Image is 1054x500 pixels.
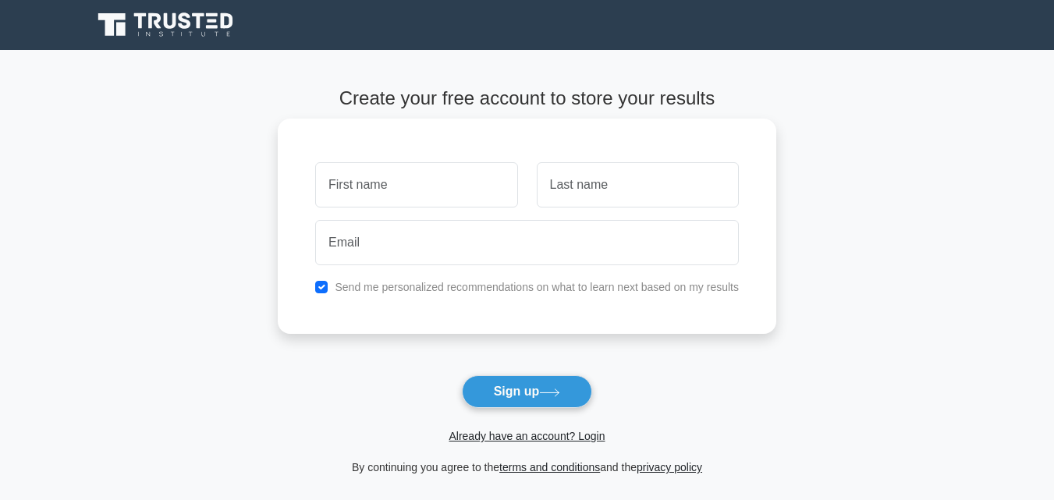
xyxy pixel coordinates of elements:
[449,430,605,442] a: Already have an account? Login
[335,281,739,293] label: Send me personalized recommendations on what to learn next based on my results
[499,461,600,473] a: terms and conditions
[637,461,702,473] a: privacy policy
[315,220,739,265] input: Email
[268,458,786,477] div: By continuing you agree to the and the
[537,162,739,207] input: Last name
[278,87,776,110] h4: Create your free account to store your results
[315,162,517,207] input: First name
[462,375,593,408] button: Sign up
